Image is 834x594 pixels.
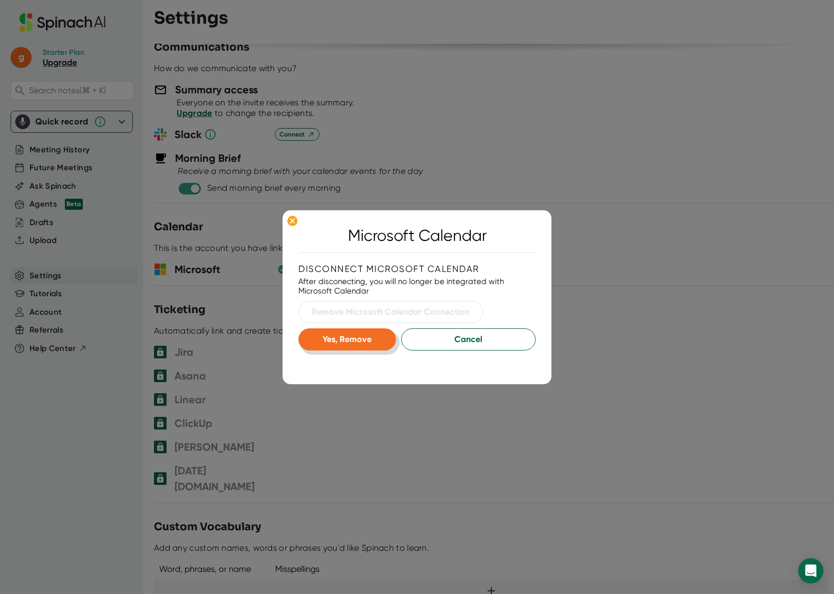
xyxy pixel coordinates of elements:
div: Open Intercom Messenger [798,558,823,583]
div: Disconnect Microsoft Calendar [298,264,536,274]
span: Yes, Remove [323,334,372,344]
span: Cancel [414,333,522,346]
button: Remove Microsoft Calendar Connection [298,301,483,323]
button: Yes, Remove [298,328,396,350]
span: Remove Microsoft Calendar Connection [312,306,470,318]
div: Microsoft Calendar [348,226,487,245]
div: After disconecting, you will no longer be integrated with Microsoft Calendar [298,277,536,296]
button: Cancel [401,328,536,350]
